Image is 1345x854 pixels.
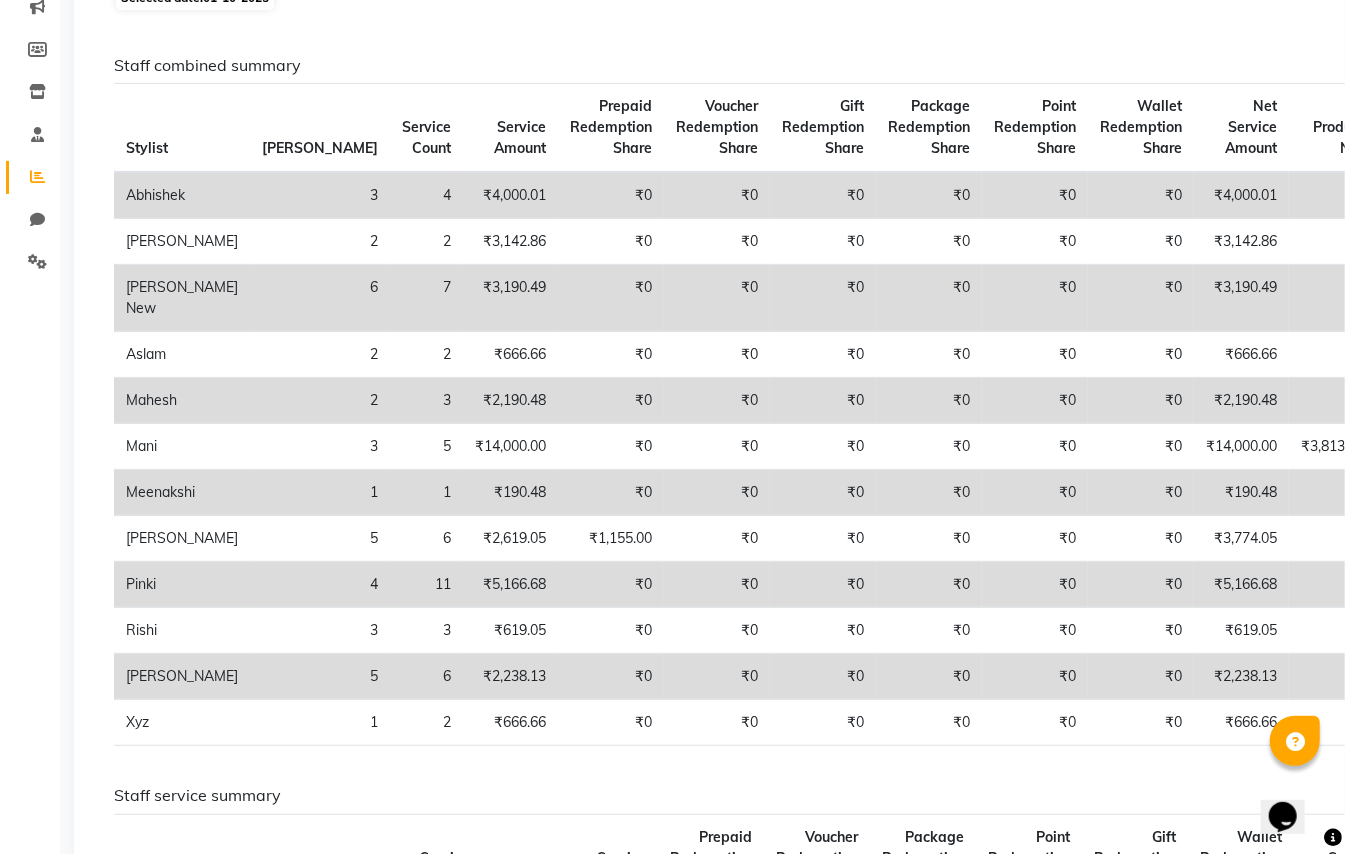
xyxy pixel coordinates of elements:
[876,219,982,265] td: ₹0
[558,516,664,562] td: ₹1,155.00
[558,562,664,608] td: ₹0
[250,608,390,654] td: 3
[250,654,390,700] td: 5
[664,562,770,608] td: ₹0
[982,172,1088,219] td: ₹0
[390,470,463,516] td: 1
[463,219,558,265] td: ₹3,142.86
[1100,97,1182,157] span: Wallet Redemption Share
[558,378,664,424] td: ₹0
[250,219,390,265] td: 2
[876,700,982,746] td: ₹0
[1088,424,1194,470] td: ₹0
[114,378,250,424] td: Mahesh
[1261,774,1325,834] iframe: chat widget
[664,378,770,424] td: ₹0
[1194,332,1289,378] td: ₹666.66
[390,562,463,608] td: 11
[1225,97,1277,157] span: Net Service Amount
[664,654,770,700] td: ₹0
[1194,424,1289,470] td: ₹14,000.00
[982,219,1088,265] td: ₹0
[1088,562,1194,608] td: ₹0
[1194,562,1289,608] td: ₹5,166.68
[402,118,451,157] span: Service Count
[114,172,250,219] td: Abhishek
[463,265,558,332] td: ₹3,190.49
[250,332,390,378] td: 2
[770,424,876,470] td: ₹0
[994,97,1076,157] span: Point Redemption Share
[390,700,463,746] td: 2
[1088,700,1194,746] td: ₹0
[463,608,558,654] td: ₹619.05
[676,97,758,157] span: Voucher Redemption Share
[114,332,250,378] td: Aslam
[463,424,558,470] td: ₹14,000.00
[876,378,982,424] td: ₹0
[1194,265,1289,332] td: ₹3,190.49
[114,516,250,562] td: [PERSON_NAME]
[558,470,664,516] td: ₹0
[114,424,250,470] td: Mani
[494,118,546,157] span: Service Amount
[390,265,463,332] td: 7
[982,562,1088,608] td: ₹0
[463,332,558,378] td: ₹666.66
[1088,608,1194,654] td: ₹0
[876,332,982,378] td: ₹0
[463,654,558,700] td: ₹2,238.13
[982,265,1088,332] td: ₹0
[390,332,463,378] td: 2
[1194,219,1289,265] td: ₹3,142.86
[982,700,1088,746] td: ₹0
[770,378,876,424] td: ₹0
[390,516,463,562] td: 6
[114,786,1302,805] h6: Staff service summary
[770,172,876,219] td: ₹0
[1088,219,1194,265] td: ₹0
[782,97,864,157] span: Gift Redemption Share
[1088,332,1194,378] td: ₹0
[770,470,876,516] td: ₹0
[114,608,250,654] td: Rishi
[390,608,463,654] td: 3
[664,332,770,378] td: ₹0
[463,470,558,516] td: ₹190.48
[558,332,664,378] td: ₹0
[1194,172,1289,219] td: ₹4,000.01
[876,654,982,700] td: ₹0
[888,97,970,157] span: Package Redemption Share
[558,700,664,746] td: ₹0
[1088,654,1194,700] td: ₹0
[114,562,250,608] td: Pinki
[982,470,1088,516] td: ₹0
[1194,700,1289,746] td: ₹666.66
[664,700,770,746] td: ₹0
[250,516,390,562] td: 5
[1088,172,1194,219] td: ₹0
[390,378,463,424] td: 3
[558,608,664,654] td: ₹0
[558,265,664,332] td: ₹0
[770,654,876,700] td: ₹0
[250,265,390,332] td: 6
[390,424,463,470] td: 5
[1088,516,1194,562] td: ₹0
[114,56,1302,75] h6: Staff combined summary
[982,378,1088,424] td: ₹0
[250,470,390,516] td: 1
[664,265,770,332] td: ₹0
[876,608,982,654] td: ₹0
[250,172,390,219] td: 3
[770,700,876,746] td: ₹0
[876,516,982,562] td: ₹0
[390,172,463,219] td: 4
[250,700,390,746] td: 1
[1088,470,1194,516] td: ₹0
[1088,378,1194,424] td: ₹0
[463,172,558,219] td: ₹4,000.01
[876,172,982,219] td: ₹0
[770,516,876,562] td: ₹0
[770,562,876,608] td: ₹0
